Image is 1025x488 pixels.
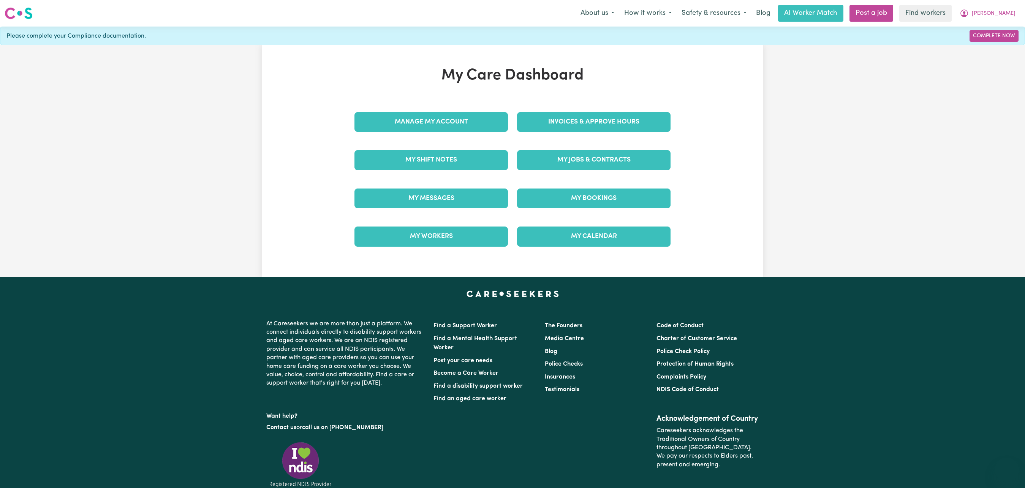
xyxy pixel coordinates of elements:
a: Find an aged care worker [433,396,506,402]
a: Become a Care Worker [433,370,498,376]
a: Police Check Policy [656,349,710,355]
a: Media Centre [545,336,584,342]
button: My Account [955,5,1020,21]
a: call us on [PHONE_NUMBER] [302,425,383,431]
a: Find a Support Worker [433,323,497,329]
a: My Jobs & Contracts [517,150,671,170]
a: My Bookings [517,189,671,208]
a: Protection of Human Rights [656,361,734,367]
button: About us [576,5,619,21]
h1: My Care Dashboard [350,67,675,85]
p: Careseekers acknowledges the Traditional Owners of Country throughout [GEOGRAPHIC_DATA]. We pay o... [656,423,759,472]
p: or [266,420,424,435]
a: Post a job [849,5,893,22]
a: My Workers [354,227,508,246]
a: My Shift Notes [354,150,508,170]
button: How it works [619,5,677,21]
h2: Acknowledgement of Country [656,414,759,423]
a: Testimonials [545,387,579,393]
button: Safety & resources [677,5,751,21]
a: Careseekers home page [467,291,559,297]
span: [PERSON_NAME] [972,10,1016,18]
a: Blog [751,5,775,22]
img: Careseekers logo [5,6,33,20]
a: Careseekers logo [5,5,33,22]
a: My Calendar [517,227,671,246]
a: The Founders [545,323,582,329]
p: At Careseekers we are more than just a platform. We connect individuals directly to disability su... [266,317,424,391]
a: Complete Now [970,30,1019,42]
span: Please complete your Compliance documentation. [6,32,146,41]
p: Want help? [266,409,424,420]
a: Find a disability support worker [433,383,523,389]
a: Find a Mental Health Support Worker [433,336,517,351]
a: Charter of Customer Service [656,336,737,342]
a: Blog [545,349,557,355]
a: Insurances [545,374,575,380]
a: Contact us [266,425,296,431]
a: Find workers [899,5,952,22]
a: Manage My Account [354,112,508,132]
a: NDIS Code of Conduct [656,387,719,393]
a: Invoices & Approve Hours [517,112,671,132]
a: My Messages [354,189,508,208]
a: AI Worker Match [778,5,843,22]
iframe: Button to launch messaging window [995,458,1019,482]
a: Post your care needs [433,358,492,364]
a: Complaints Policy [656,374,706,380]
a: Police Checks [545,361,583,367]
a: Code of Conduct [656,323,704,329]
